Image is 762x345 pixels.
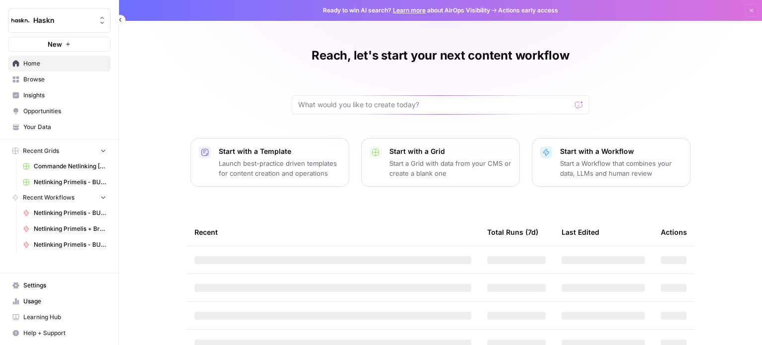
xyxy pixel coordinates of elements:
button: Help + Support [8,325,111,341]
span: Help + Support [23,329,106,338]
span: New [48,39,62,49]
p: Start with a Workflow [560,146,682,156]
a: Netlinking Primelis + Brief BU US [18,221,111,237]
a: Insights [8,87,111,103]
span: Opportunities [23,107,106,116]
a: Usage [8,293,111,309]
p: Start a Grid with data from your CMS or create a blank one [389,158,511,178]
a: Your Data [8,119,111,135]
span: Browse [23,75,106,84]
button: Workspace: Haskn [8,8,111,33]
span: Netlinking Primelis + Brief BU US [34,224,106,233]
button: Recent Grids [8,143,111,158]
span: Netlinking Primelis - BU US Grid [34,178,106,187]
a: Home [8,56,111,71]
span: Actions early access [498,6,558,15]
span: Home [23,59,106,68]
a: Opportunities [8,103,111,119]
a: Netlinking Primelis - BU US Grid [18,174,111,190]
input: What would you like to create today? [298,100,571,110]
div: Total Runs (7d) [487,218,538,246]
span: Haskn [33,15,93,25]
p: Start a Workflow that combines your data, LLMs and human review [560,158,682,178]
p: Start with a Template [219,146,341,156]
a: Browse [8,71,111,87]
button: Recent Workflows [8,190,111,205]
span: Recent Workflows [23,193,74,202]
a: Commande Netlinking [PERSON_NAME] [18,158,111,174]
span: Insights [23,91,106,100]
a: Netlinking Primelis - BU US [18,205,111,221]
span: Netlinking Primelis - BU US - [GEOGRAPHIC_DATA] [34,240,106,249]
a: Learning Hub [8,309,111,325]
p: Launch best-practice driven templates for content creation and operations [219,158,341,178]
a: Settings [8,277,111,293]
span: Settings [23,281,106,290]
span: Usage [23,297,106,306]
span: Netlinking Primelis - BU US [34,208,106,217]
button: Start with a GridStart a Grid with data from your CMS or create a blank one [361,138,520,187]
a: Netlinking Primelis - BU US - [GEOGRAPHIC_DATA] [18,237,111,253]
span: Learning Hub [23,313,106,322]
button: New [8,37,111,52]
button: Start with a TemplateLaunch best-practice driven templates for content creation and operations [190,138,349,187]
div: Last Edited [562,218,599,246]
span: Ready to win AI search? about AirOps Visibility [323,6,490,15]
img: Haskn Logo [11,11,29,29]
span: Recent Grids [23,146,59,155]
div: Recent [194,218,471,246]
h1: Reach, let's start your next content workflow [312,48,569,64]
span: Your Data [23,123,106,132]
div: Actions [661,218,687,246]
button: Start with a WorkflowStart a Workflow that combines your data, LLMs and human review [532,138,691,187]
a: Learn more [393,6,426,14]
span: Commande Netlinking [PERSON_NAME] [34,162,106,171]
p: Start with a Grid [389,146,511,156]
